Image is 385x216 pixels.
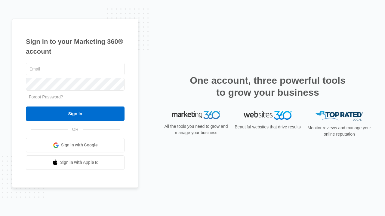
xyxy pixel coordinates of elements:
[234,124,301,130] p: Beautiful websites that drive results
[162,123,230,136] p: All the tools you need to grow and manage your business
[29,94,63,99] a: Forgot Password?
[188,74,347,98] h2: One account, three powerful tools to grow your business
[26,63,125,75] input: Email
[61,142,98,148] span: Sign in with Google
[26,37,125,56] h1: Sign in to your Marketing 360® account
[26,138,125,152] a: Sign in with Google
[60,159,99,166] span: Sign in with Apple Id
[26,106,125,121] input: Sign In
[68,126,83,133] span: OR
[244,111,292,120] img: Websites 360
[315,111,363,121] img: Top Rated Local
[172,111,220,119] img: Marketing 360
[306,125,373,137] p: Monitor reviews and manage your online reputation
[26,155,125,170] a: Sign in with Apple Id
